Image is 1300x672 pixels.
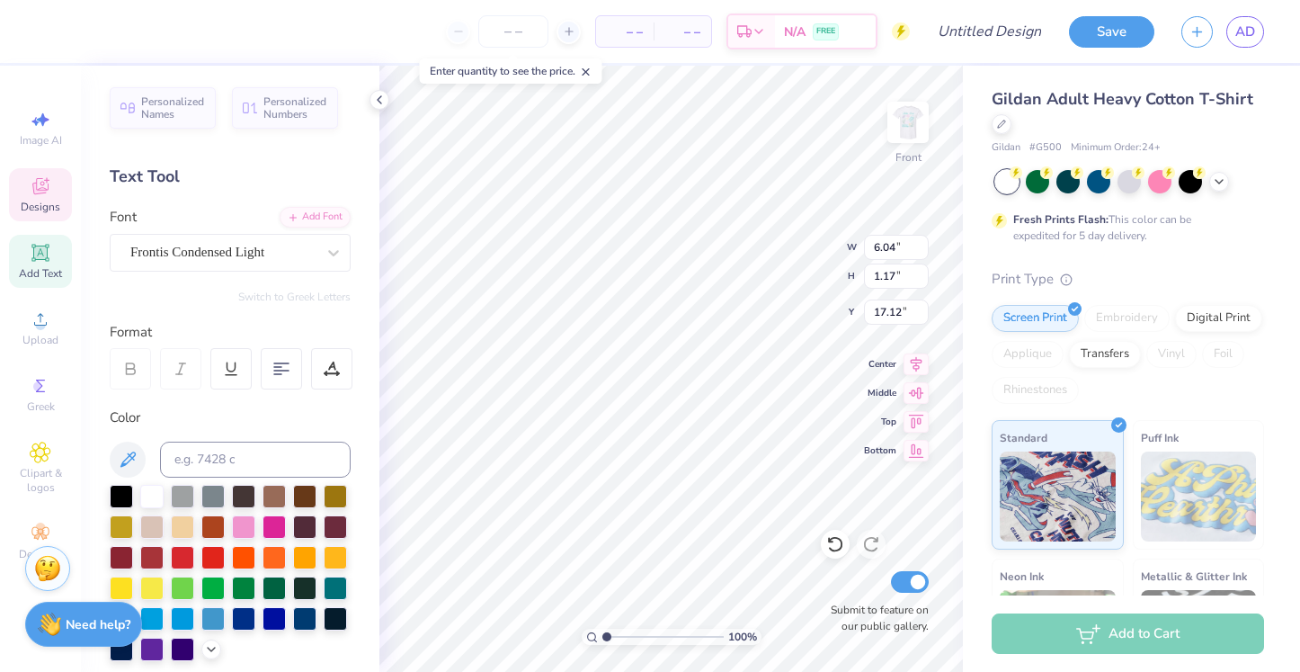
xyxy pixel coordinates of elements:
[1000,452,1116,542] img: Standard
[728,629,757,645] span: 100 %
[110,408,351,428] div: Color
[19,266,62,281] span: Add Text
[21,200,60,214] span: Designs
[110,207,137,228] label: Font
[864,387,896,399] span: Middle
[923,13,1055,49] input: Untitled Design
[1226,16,1264,48] a: AD
[664,22,700,41] span: – –
[1141,452,1257,542] img: Puff Ink
[1013,212,1109,227] strong: Fresh Prints Flash:
[1175,305,1262,332] div: Digital Print
[992,377,1079,404] div: Rhinestones
[9,466,72,495] span: Clipart & logos
[1013,211,1234,244] div: This color can be expedited for 5 day delivery.
[141,95,205,121] span: Personalized Names
[1235,22,1255,42] span: AD
[1141,567,1247,586] span: Metallic & Glitter Ink
[864,444,896,457] span: Bottom
[27,399,55,414] span: Greek
[992,88,1253,110] span: Gildan Adult Heavy Cotton T-Shirt
[992,140,1020,156] span: Gildan
[20,133,62,148] span: Image AI
[110,322,352,343] div: Format
[895,149,922,166] div: Front
[420,58,602,84] div: Enter quantity to see the price.
[66,616,130,633] strong: Need help?
[992,269,1264,290] div: Print Type
[1084,305,1170,332] div: Embroidery
[816,25,835,38] span: FREE
[1000,567,1044,586] span: Neon Ink
[992,305,1079,332] div: Screen Print
[19,547,62,561] span: Decorate
[1069,341,1141,368] div: Transfers
[478,15,548,48] input: – –
[280,207,351,228] div: Add Font
[1069,16,1154,48] button: Save
[1029,140,1062,156] span: # G500
[22,333,58,347] span: Upload
[110,165,351,189] div: Text Tool
[1071,140,1161,156] span: Minimum Order: 24 +
[1202,341,1244,368] div: Foil
[1146,341,1197,368] div: Vinyl
[821,602,929,634] label: Submit to feature on our public gallery.
[160,442,351,478] input: e.g. 7428 c
[784,22,806,41] span: N/A
[864,358,896,371] span: Center
[607,22,643,41] span: – –
[263,95,327,121] span: Personalized Numbers
[992,341,1064,368] div: Applique
[238,290,351,304] button: Switch to Greek Letters
[890,104,926,140] img: Front
[864,416,896,428] span: Top
[1000,428,1047,447] span: Standard
[1141,428,1179,447] span: Puff Ink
